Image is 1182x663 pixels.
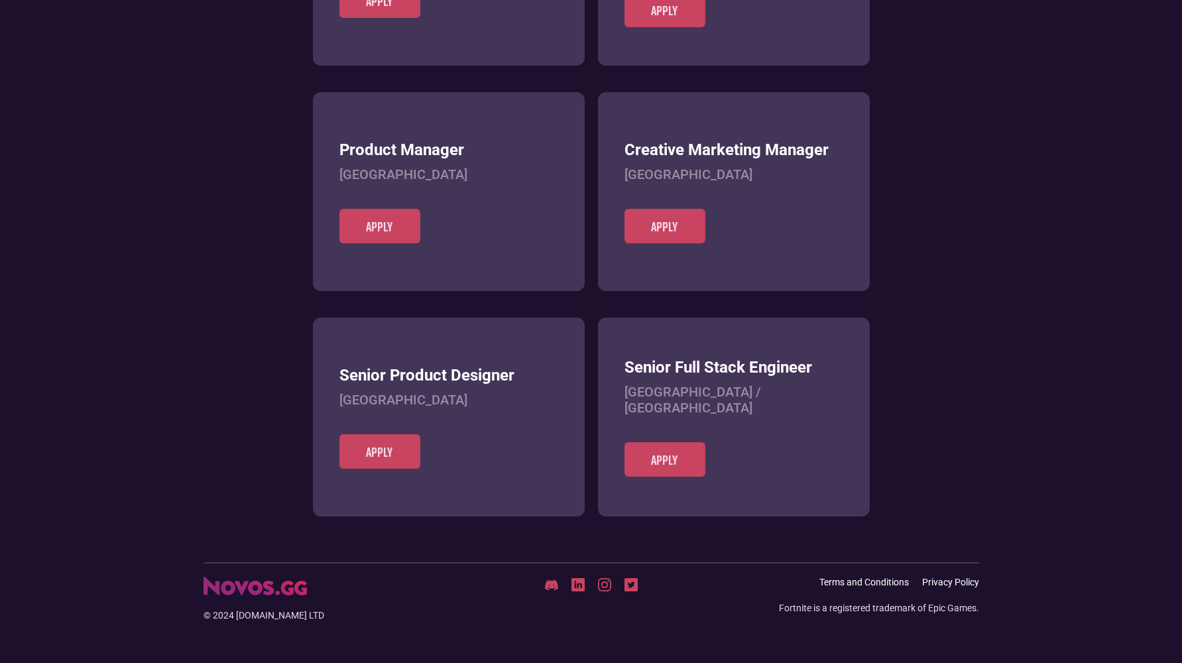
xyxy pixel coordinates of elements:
[339,366,558,385] h3: Senior Product Designer
[624,209,705,243] a: Apply
[624,166,843,182] h4: [GEOGRAPHIC_DATA]
[339,392,558,408] h4: [GEOGRAPHIC_DATA]
[624,442,705,477] a: Apply
[819,577,909,588] a: Terms and Conditions
[624,358,843,442] a: Senior Full Stack Engineer[GEOGRAPHIC_DATA] / [GEOGRAPHIC_DATA]
[339,141,558,209] a: Product Manager[GEOGRAPHIC_DATA]
[339,209,420,243] a: Apply
[624,384,843,416] h4: [GEOGRAPHIC_DATA] / [GEOGRAPHIC_DATA]
[624,358,843,377] h3: Senior Full Stack Engineer
[624,141,843,160] h3: Creative Marketing Manager
[204,609,462,622] div: © 2024 [DOMAIN_NAME] LTD
[339,166,558,182] h4: [GEOGRAPHIC_DATA]
[922,577,979,588] a: Privacy Policy
[339,141,558,160] h3: Product Manager
[339,366,558,434] a: Senior Product Designer[GEOGRAPHIC_DATA]
[779,601,979,615] div: Fortnite is a registered trademark of Epic Games.
[624,141,843,209] a: Creative Marketing Manager[GEOGRAPHIC_DATA]
[339,434,420,469] a: Apply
